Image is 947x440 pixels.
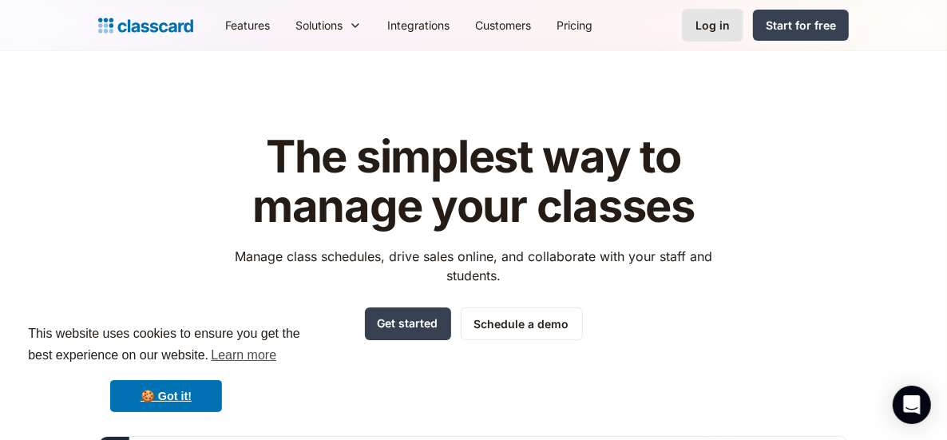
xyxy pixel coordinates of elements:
div: Log in [695,17,730,34]
a: Schedule a demo [461,307,583,340]
div: Solutions [295,17,343,34]
a: Integrations [374,7,462,43]
a: Logo [98,14,193,37]
span: This website uses cookies to ensure you get the best experience on our website. [28,324,304,367]
div: Solutions [283,7,374,43]
a: dismiss cookie message [110,380,222,412]
h1: The simplest way to manage your classes [220,133,727,231]
p: Manage class schedules, drive sales online, and collaborate with your staff and students. [220,247,727,285]
a: learn more about cookies [208,343,279,367]
a: Pricing [544,7,605,43]
a: Features [212,7,283,43]
div: cookieconsent [13,309,319,427]
div: Open Intercom Messenger [893,386,931,424]
a: Customers [462,7,544,43]
div: Start for free [766,17,836,34]
a: Start for free [753,10,849,41]
a: Get started [365,307,451,340]
a: Log in [682,9,743,42]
